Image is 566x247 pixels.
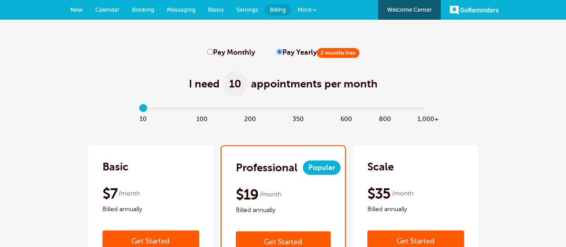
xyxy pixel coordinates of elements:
span: 100 [196,113,206,123]
label: Pay Monthly [207,48,255,57]
input: Pay Monthly [207,49,213,55]
span: Popular [303,160,340,175]
span: 800 [379,113,389,123]
span: Billed annually [102,204,199,215]
span: $7 [102,185,118,203]
h2: Scale [367,160,394,174]
label: Pay Yearly [277,48,359,57]
span: 200 [244,113,254,123]
span: More [298,6,311,13]
span: $35 [367,185,391,203]
span: Billing [270,6,286,13]
span: Settings [236,6,258,13]
span: 10 [139,113,149,123]
span: /month [260,189,281,200]
span: Billed annually [367,204,464,215]
span: 350 [293,113,302,123]
span: appointments per month [251,77,378,91]
span: $19 [236,186,259,204]
span: Blasts [208,6,224,13]
span: New [70,6,83,13]
h2: Basic [102,160,128,174]
span: I need [189,77,220,91]
span: 1,000+ [417,113,427,123]
span: 2 months free [317,48,359,58]
span: /month [392,188,413,199]
span: 600 [340,113,350,123]
span: 10 [223,71,247,96]
span: Calendar [95,6,119,13]
span: Billed annually [236,205,331,216]
input: Pay Yearly2 months free [277,49,282,55]
span: /month [119,188,140,199]
span: Messaging [167,6,196,13]
a: Billing [264,4,291,16]
h2: Professional [236,160,298,175]
span: Booking [132,6,154,13]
